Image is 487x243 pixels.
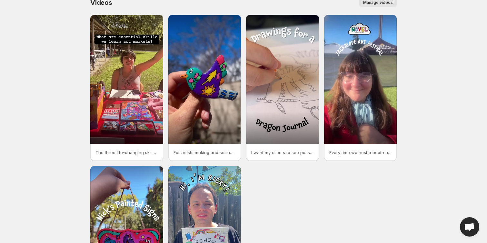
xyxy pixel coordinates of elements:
p: Every time we host a booth at [GEOGRAPHIC_DATA] we grow We evolve our messaging we learn how to b... [329,149,392,156]
p: For artists making and selling art isnt just about creativityits about connection These clay bird... [174,149,236,156]
div: Open chat [460,217,479,237]
p: I want my clients to see possibilities in their work I want them to get excited about a future wh... [251,149,314,156]
p: The three life-changing skills we can practice at every art market are Communication It can be di... [95,149,158,156]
